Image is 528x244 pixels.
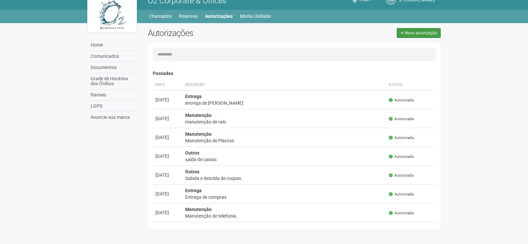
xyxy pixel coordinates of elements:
div: Subida e descida de roupas. [185,175,384,182]
div: [DATE] [155,191,180,197]
strong: Entrega [185,94,202,99]
div: [DATE] [155,115,180,122]
div: [DATE] [155,96,180,103]
div: [DATE] [155,209,180,216]
span: Autorizada [389,192,414,197]
div: [DATE] [155,172,180,178]
strong: Manutenção [185,113,212,118]
div: [DATE] [155,153,180,159]
div: Manutenção de Plantas [185,137,384,144]
h4: Passadas [153,71,436,76]
th: Data [153,80,183,90]
div: manutenção de ralo [185,119,384,125]
div: Manutenção de telefonia. [185,213,384,219]
strong: Manutenção [185,131,212,137]
a: Anuncie sua marca [89,112,138,123]
div: entrega de [PERSON_NAME] [185,100,384,106]
a: Documentos [89,62,138,73]
span: Autorizada [389,116,414,122]
span: Autorizada [389,97,414,103]
a: Chamados [149,12,172,21]
a: Nova autorização [397,28,441,38]
strong: Entrega [185,188,202,193]
a: Comunicados [89,51,138,62]
span: Autorizada [389,154,414,159]
a: Ramais [89,89,138,101]
div: saída de caixas [185,156,384,163]
a: Reservas [179,12,198,21]
h2: Autorizações [148,28,289,38]
a: Grade de Horários dos Ônibus [89,73,138,89]
span: Autorizada [389,210,414,216]
span: Nova autorização [405,31,437,35]
a: LGPD [89,101,138,112]
div: Entrega de compras [185,194,384,200]
th: Descrição [183,80,386,90]
span: Autorizada [389,135,414,141]
span: Autorizada [389,173,414,178]
strong: Outros [185,169,199,174]
div: [DATE] [155,134,180,141]
a: Autorizações [205,12,233,21]
a: Home [89,40,138,51]
a: Minha Unidade [240,12,271,21]
strong: Outros [185,150,199,156]
strong: Manutenção [185,207,212,212]
th: Status [386,80,436,90]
